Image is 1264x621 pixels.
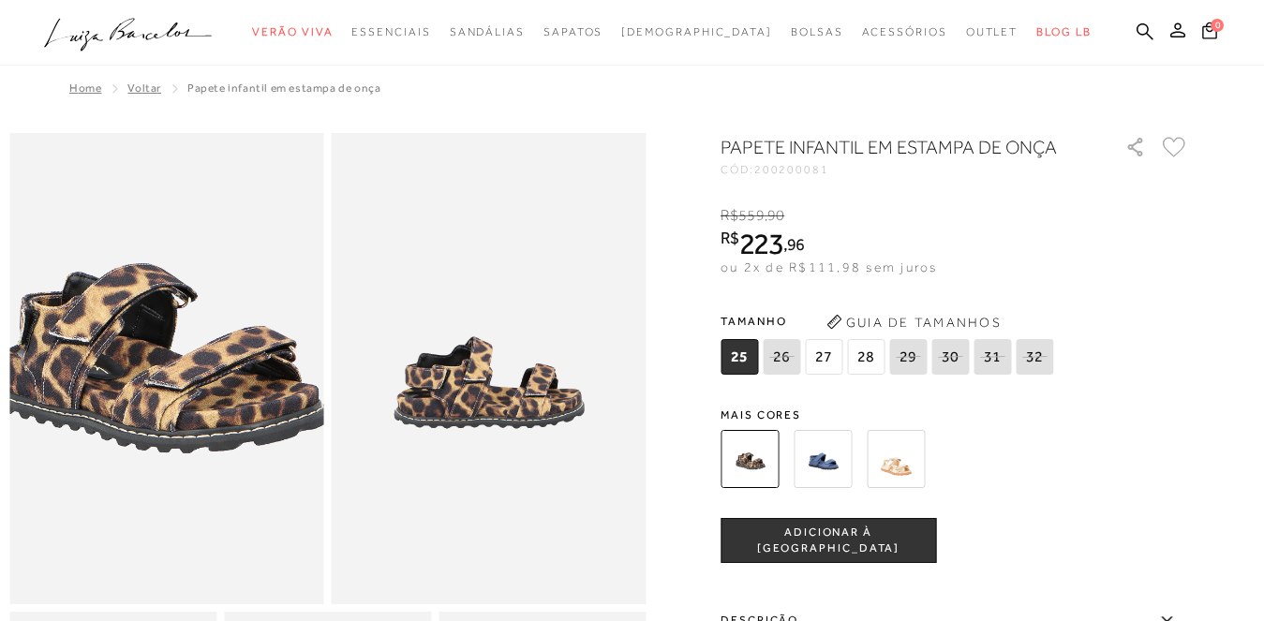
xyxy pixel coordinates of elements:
span: Sandálias [450,25,525,38]
span: BLOG LB [1036,25,1091,38]
span: 0 [1211,19,1224,32]
span: 90 [767,207,784,224]
span: 26 [763,339,800,375]
span: Acessórios [862,25,947,38]
span: Essenciais [351,25,430,38]
span: 96 [787,234,805,254]
img: image [332,133,647,604]
h1: PAPETE INFANTIL EM ESTAMPA DE ONÇA [721,134,1072,160]
span: Sapatos [543,25,602,38]
a: noSubCategoriesText [862,15,947,50]
span: ADICIONAR À [GEOGRAPHIC_DATA] [721,525,935,557]
i: R$ [721,207,738,224]
span: [DEMOGRAPHIC_DATA] [621,25,772,38]
a: Home [69,81,101,95]
span: 25 [721,339,758,375]
span: Bolsas [791,25,843,38]
span: 27 [805,339,842,375]
button: Guia de Tamanhos [820,307,1007,337]
button: 0 [1197,21,1223,46]
div: CÓD: [721,164,1095,175]
a: noSubCategoriesText [791,15,843,50]
span: Tamanho [721,307,1058,335]
span: 200200081 [754,163,829,176]
i: , [765,207,785,224]
i: , [783,236,805,253]
span: Outlet [966,25,1019,38]
a: BLOG LB [1036,15,1091,50]
span: Mais cores [721,409,1189,421]
span: PAPETE INFANTIL EM ESTAMPA DE ONÇA [187,81,380,95]
a: noSubCategoriesText [621,15,772,50]
span: Verão Viva [252,25,333,38]
span: 559 [738,207,764,224]
span: 31 [974,339,1011,375]
img: PAPETE INFANTIL EM JEANS ÍNDIGO [794,430,852,488]
a: noSubCategoriesText [543,15,602,50]
img: PAPETE INFANTIL EM ESTAMPA DE ONÇA [721,430,779,488]
a: noSubCategoriesText [252,15,333,50]
a: noSubCategoriesText [450,15,525,50]
i: R$ [721,229,739,246]
a: noSubCategoriesText [351,15,430,50]
img: PAPETE INFANTIL EM METALIZADO DOURADO [867,430,925,488]
span: 223 [739,227,783,260]
span: 30 [931,339,969,375]
a: Voltar [127,81,161,95]
span: 29 [889,339,927,375]
a: noSubCategoriesText [966,15,1019,50]
button: ADICIONAR À [GEOGRAPHIC_DATA] [721,518,936,563]
span: 28 [847,339,885,375]
span: ou 2x de R$111,98 sem juros [721,259,937,274]
span: 32 [1016,339,1053,375]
